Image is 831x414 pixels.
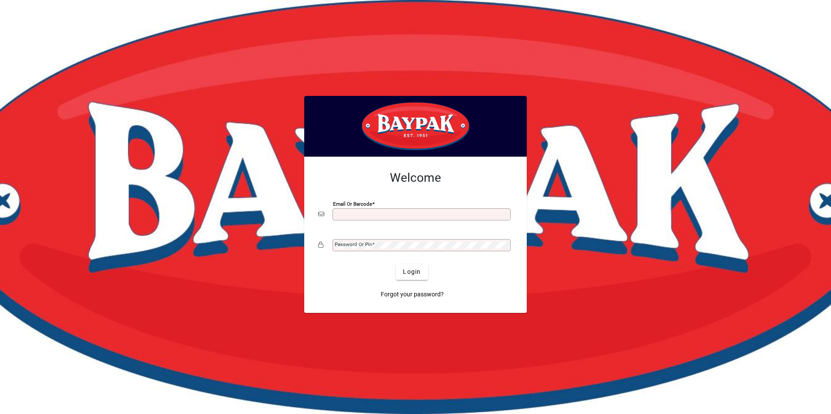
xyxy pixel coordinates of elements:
mat-label: Email or Barcode [333,200,372,207]
mat-label: Password or Pin [335,241,372,247]
span: Login [403,267,421,276]
a: Forgot your password? [377,287,447,302]
h2: Welcome [318,171,513,185]
button: Login [396,264,428,280]
span: Forgot your password? [381,290,444,299]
